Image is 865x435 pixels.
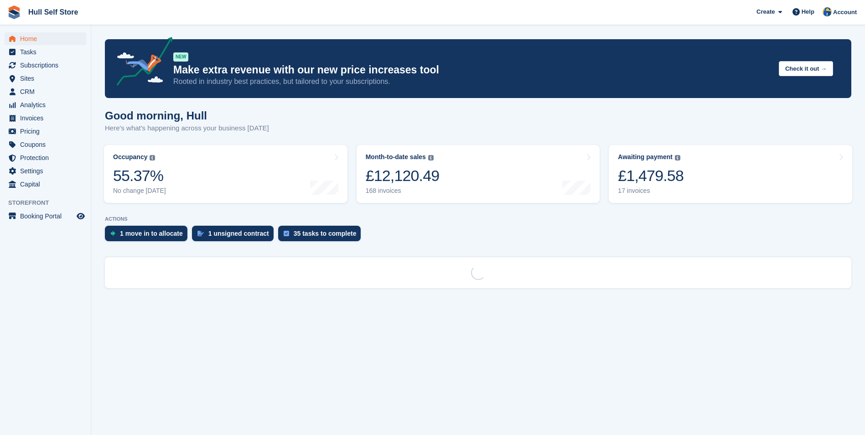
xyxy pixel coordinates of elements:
img: icon-info-grey-7440780725fd019a000dd9b08b2336e03edf1995a4989e88bcd33f0948082b44.svg [150,155,155,161]
p: Here's what's happening across your business [DATE] [105,123,269,134]
span: Home [20,32,75,45]
a: menu [5,32,86,45]
a: menu [5,165,86,177]
a: menu [5,112,86,124]
a: menu [5,59,86,72]
a: Occupancy 55.37% No change [DATE] [104,145,347,203]
a: menu [5,72,86,85]
div: NEW [173,52,188,62]
a: 1 move in to allocate [105,226,192,246]
a: 35 tasks to complete [278,226,366,246]
span: Settings [20,165,75,177]
div: £12,120.49 [366,166,440,185]
span: Create [756,7,775,16]
div: 17 invoices [618,187,684,195]
a: menu [5,98,86,111]
p: ACTIONS [105,216,851,222]
span: Capital [20,178,75,191]
a: Hull Self Store [25,5,82,20]
a: menu [5,210,86,223]
span: Tasks [20,46,75,58]
div: 1 move in to allocate [120,230,183,237]
img: Hull Self Store [823,7,832,16]
a: menu [5,138,86,151]
div: 1 unsigned contract [208,230,269,237]
a: Awaiting payment £1,479.58 17 invoices [609,145,852,203]
span: Help [802,7,814,16]
div: 168 invoices [366,187,440,195]
span: Invoices [20,112,75,124]
div: No change [DATE] [113,187,166,195]
span: Protection [20,151,75,164]
img: contract_signature_icon-13c848040528278c33f63329250d36e43548de30e8caae1d1a13099fd9432cc5.svg [197,231,204,236]
span: Pricing [20,125,75,138]
img: price-adjustments-announcement-icon-8257ccfd72463d97f412b2fc003d46551f7dbcb40ab6d574587a9cd5c0d94... [109,37,173,89]
div: £1,479.58 [618,166,684,185]
a: 1 unsigned contract [192,226,278,246]
p: Make extra revenue with our new price increases tool [173,63,772,77]
img: task-75834270c22a3079a89374b754ae025e5fb1db73e45f91037f5363f120a921f8.svg [284,231,289,236]
a: Preview store [75,211,86,222]
div: Awaiting payment [618,153,673,161]
span: Booking Portal [20,210,75,223]
a: menu [5,178,86,191]
div: 55.37% [113,166,166,185]
span: Account [833,8,857,17]
span: Sites [20,72,75,85]
a: menu [5,85,86,98]
img: move_ins_to_allocate_icon-fdf77a2bb77ea45bf5b3d319d69a93e2d87916cf1d5bf7949dd705db3b84f3ca.svg [110,231,115,236]
a: Month-to-date sales £12,120.49 168 invoices [357,145,600,203]
span: Subscriptions [20,59,75,72]
span: Analytics [20,98,75,111]
button: Check it out → [779,61,833,76]
a: menu [5,151,86,164]
div: Occupancy [113,153,147,161]
a: menu [5,125,86,138]
p: Rooted in industry best practices, but tailored to your subscriptions. [173,77,772,87]
span: CRM [20,85,75,98]
a: menu [5,46,86,58]
span: Storefront [8,198,91,207]
div: Month-to-date sales [366,153,426,161]
h1: Good morning, Hull [105,109,269,122]
div: 35 tasks to complete [294,230,357,237]
img: stora-icon-8386f47178a22dfd0bd8f6a31ec36ba5ce8667c1dd55bd0f319d3a0aa187defe.svg [7,5,21,19]
span: Coupons [20,138,75,151]
img: icon-info-grey-7440780725fd019a000dd9b08b2336e03edf1995a4989e88bcd33f0948082b44.svg [428,155,434,161]
img: icon-info-grey-7440780725fd019a000dd9b08b2336e03edf1995a4989e88bcd33f0948082b44.svg [675,155,680,161]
